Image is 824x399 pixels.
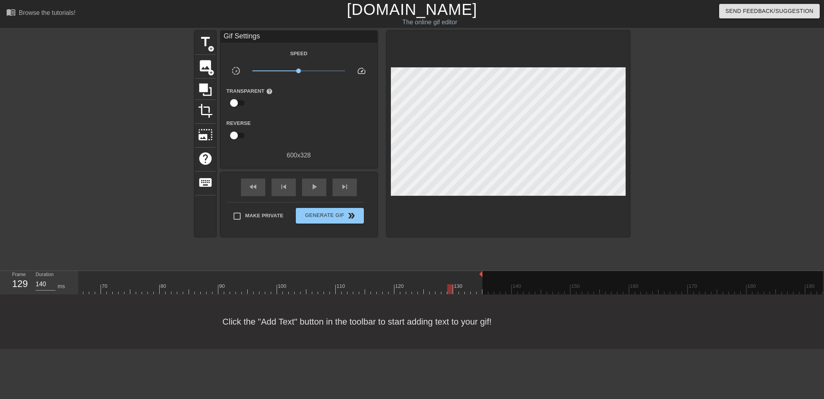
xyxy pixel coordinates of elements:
[279,182,288,191] span: skip_previous
[278,282,288,290] div: 100
[6,7,76,20] a: Browse the tutorials!
[6,271,30,294] div: Frame
[395,282,405,290] div: 120
[227,87,273,95] label: Transparent
[198,127,213,142] span: photo_size_select_large
[198,34,213,49] span: title
[208,45,214,52] span: add_circle
[266,88,273,95] span: help
[221,151,377,160] div: 600 x 328
[347,211,356,220] span: double_arrow
[102,282,109,290] div: 70
[245,212,284,220] span: Make Private
[248,182,258,191] span: fast_rewind
[290,50,307,58] label: Speed
[219,282,226,290] div: 90
[6,7,16,17] span: menu_book
[198,103,213,118] span: crop
[725,6,813,16] span: Send Feedback/Suggestion
[336,282,346,290] div: 110
[221,31,377,43] div: Gif Settings
[198,58,213,73] span: image
[454,282,464,290] div: 130
[279,18,581,27] div: The online gif editor
[160,282,167,290] div: 80
[58,282,65,291] div: ms
[357,66,366,76] span: speed
[198,175,213,190] span: keyboard
[227,119,251,127] label: Reverse
[208,69,214,76] span: add_circle
[299,211,360,220] span: Generate Gif
[296,208,363,224] button: Generate Gif
[231,66,241,76] span: slow_motion_video
[12,277,24,291] div: 129
[719,4,820,18] button: Send Feedback/Suggestion
[347,1,477,18] a: [DOMAIN_NAME]
[19,9,76,16] div: Browse the tutorials!
[36,273,54,277] label: Duration
[309,182,319,191] span: play_arrow
[198,151,213,166] span: help
[340,182,349,191] span: skip_next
